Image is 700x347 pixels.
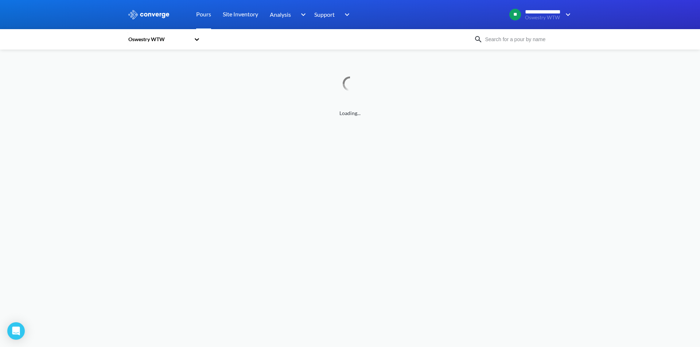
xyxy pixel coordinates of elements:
[314,10,335,19] span: Support
[270,10,291,19] span: Analysis
[483,35,571,43] input: Search for a pour by name
[474,35,483,44] img: icon-search.svg
[7,322,25,340] div: Open Intercom Messenger
[128,10,170,19] img: logo_ewhite.svg
[340,10,351,19] img: downArrow.svg
[296,10,308,19] img: downArrow.svg
[128,35,190,43] div: Oswestry WTW
[525,15,561,20] span: Oswestry WTW
[561,10,572,19] img: downArrow.svg
[128,109,572,117] span: Loading...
